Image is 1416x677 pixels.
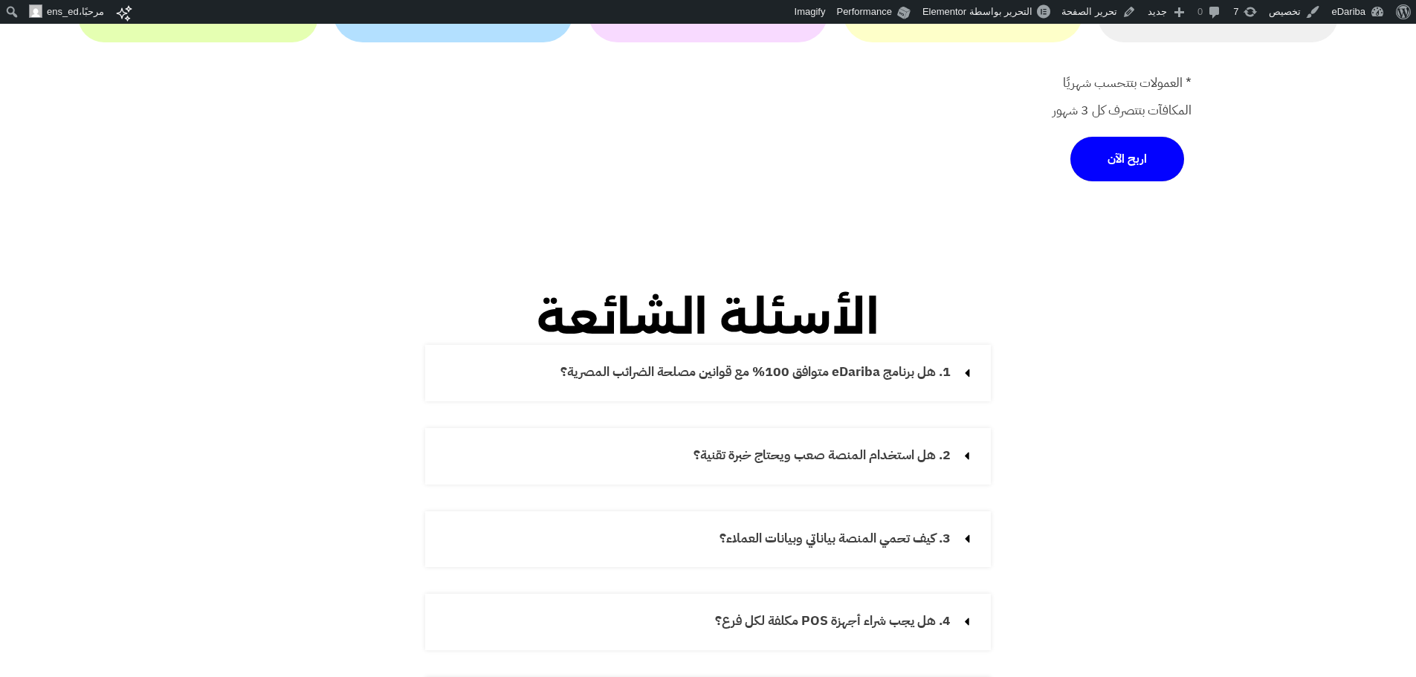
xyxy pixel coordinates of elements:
div: 3. كيف تحمي المنصة بياناتي وبيانات العملاء؟ [425,511,991,568]
a: 2. هل استخدام المنصة صعب ويحتاج خبرة تقنية؟ [694,449,951,462]
a: 1. هل برنامج eDariba متوافق 100% مع قوانين مصلحة الضرائب المصرية؟ [560,366,951,379]
div: 2. هل استخدام المنصة صعب ويحتاج خبرة تقنية؟ [425,428,991,485]
div: 1. هل برنامج eDariba متوافق 100% مع قوانين مصلحة الضرائب المصرية؟ [425,345,991,401]
a: 4. هل يجب شراء أجهزة POS مكلفة لكل فرع؟ [715,615,951,628]
span: التحرير بواسطة Elementor [922,6,1032,17]
span: اربح الآن [1108,153,1147,165]
p: * العمولات بتتحسب شهريًا المكافآت بتتصرف كل 3 شهور [716,69,1192,124]
a: 3. كيف تحمي المنصة بياناتي وبيانات العملاء؟ [720,532,951,545]
a: اربح الآن [1070,137,1184,181]
div: 4. هل يجب شراء أجهزة POS مكلفة لكل فرع؟ [425,594,991,650]
h2: الأسئلة الشائعة [425,291,991,345]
